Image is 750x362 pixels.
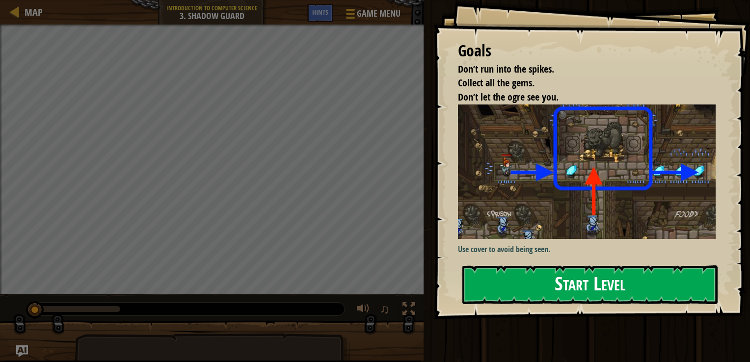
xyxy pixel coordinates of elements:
span: Map [25,5,43,19]
span: Don’t run into the spikes. [458,62,554,76]
span: ♫ [380,302,390,316]
button: Game Menu [338,4,406,27]
li: Collect all the gems. [446,76,713,90]
a: Map [20,5,43,19]
span: Game Menu [357,7,401,20]
span: Hints [312,7,328,17]
button: Adjust volume [353,300,373,320]
li: Don’t let the ogre see you. [446,90,713,104]
button: Start Level [462,265,718,304]
span: Collect all the gems. [458,76,535,89]
button: ♫ [378,300,395,320]
button: Toggle fullscreen [399,300,419,320]
button: Ask AI [16,345,28,357]
span: Don’t let the ogre see you. [458,90,559,103]
div: Goals [458,40,716,62]
li: Don’t run into the spikes. [446,62,713,77]
p: Use cover to avoid being seen. [458,244,723,255]
img: Shadow guard [458,104,723,239]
